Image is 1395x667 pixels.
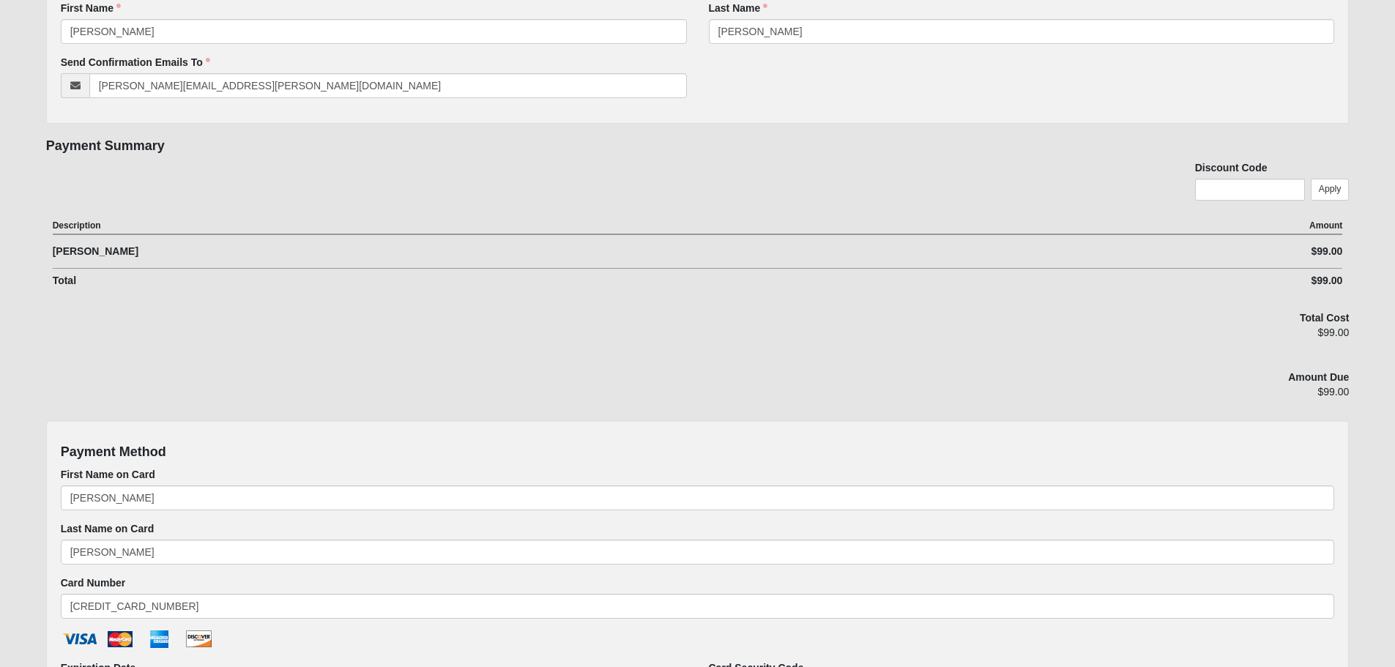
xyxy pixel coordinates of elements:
label: Send Confirmation Emails To [61,55,210,70]
div: $99.00 [929,384,1349,409]
div: [PERSON_NAME] [53,244,1020,259]
label: Last Name [709,1,768,15]
label: Amount Due [1288,370,1349,384]
label: First Name on Card [61,467,155,482]
a: Apply [1311,179,1350,200]
strong: Amount [1309,220,1342,231]
label: Total Cost [1300,310,1349,325]
h4: Payment Method [61,444,1335,461]
div: $99.00 [929,325,1349,350]
label: First Name [61,1,121,15]
div: Total [53,273,1020,288]
strong: Description [53,220,101,231]
div: $99.00 [1020,273,1342,288]
div: $99.00 [1020,244,1342,259]
label: Discount Code [1195,160,1268,175]
label: Card Number [61,575,126,590]
label: Last Name on Card [61,521,155,536]
h4: Payment Summary [46,138,1350,154]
